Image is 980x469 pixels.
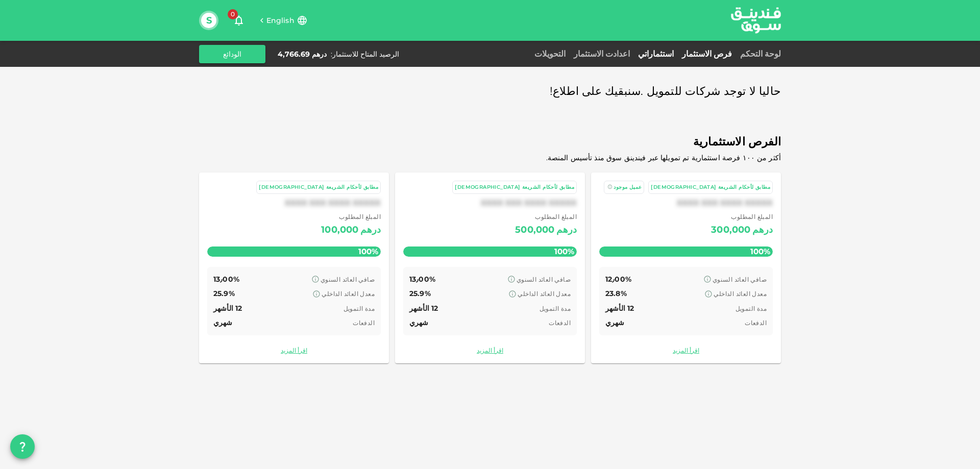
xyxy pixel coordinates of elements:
span: الدفعات [353,319,375,327]
button: question [10,434,35,459]
span: الفرص الاستثمارية [199,132,781,152]
span: English [266,16,295,25]
img: logo [718,1,794,40]
span: أكثر من ١٠٠ فرصة استثمارية تم تمويلها عبر فيندينق سوق منذ تأسيس المنصة. [546,153,781,162]
a: استثماراتي [634,49,678,59]
span: عميل موجود [614,184,642,190]
span: 100% [748,244,773,259]
div: XXXX XXX XXXX XXXXX [599,198,773,208]
div: مطابق لأحكام الشريعة [DEMOGRAPHIC_DATA] [455,183,574,192]
span: معدل العائد الداخلي [322,290,375,298]
a: اقرأ المزيد [403,345,577,355]
div: درهم [360,222,381,238]
a: اعدادت الاستثمار [570,49,634,59]
button: S [201,13,216,28]
span: صافي العائد السنوي [517,276,571,283]
div: مطابق لأحكام الشريعة [DEMOGRAPHIC_DATA] [651,183,770,192]
span: 100% [356,244,381,259]
a: فرص الاستثمار [678,49,736,59]
div: درهم [556,222,577,238]
a: التحويلات [530,49,570,59]
span: المبلغ المطلوب [321,212,381,222]
span: 13٫00% [409,275,435,284]
span: صافي العائد السنوي [321,276,375,283]
span: 13٫00% [213,275,239,284]
div: 300,000 [711,222,750,238]
span: شهري [213,318,233,327]
span: 25.9% [213,289,235,298]
a: اقرأ المزيد [599,345,773,355]
span: مدة التمويل [736,305,767,312]
span: 100% [552,244,577,259]
span: معدل العائد الداخلي [518,290,571,298]
span: الدفعات [745,319,767,327]
a: لوحة التحكم [736,49,781,59]
span: شهري [605,318,625,327]
div: XXXX XXX XXXX XXXXX [403,198,577,208]
span: مدة التمويل [344,305,375,312]
a: مطابق لأحكام الشريعة [DEMOGRAPHIC_DATA]XXXX XXX XXXX XXXXX المبلغ المطلوب درهم100,000100% صافي ال... [199,172,389,363]
div: الرصيد المتاح للاستثمار : [331,49,399,59]
span: شهري [409,318,429,327]
span: المبلغ المطلوب [711,212,773,222]
div: XXXX XXX XXXX XXXXX [207,198,381,208]
button: 0 [229,10,249,31]
div: 100,000 [321,222,358,238]
div: 500,000 [515,222,554,238]
a: اقرأ المزيد [207,345,381,355]
span: صافي العائد السنوي [713,276,767,283]
span: 23.8% [605,289,627,298]
span: المبلغ المطلوب [515,212,577,222]
span: مدة التمويل [540,305,571,312]
span: 12 الأشهر [213,304,242,313]
span: 12٫00% [605,275,631,284]
a: مطابق لأحكام الشريعة [DEMOGRAPHIC_DATA]XXXX XXX XXXX XXXXX المبلغ المطلوب درهم500,000100% صافي ال... [395,172,585,363]
span: 25.9% [409,289,431,298]
span: 12 الأشهر [605,304,634,313]
a: مطابق لأحكام الشريعة [DEMOGRAPHIC_DATA] عميل موجودXXXX XXX XXXX XXXXX المبلغ المطلوب درهم300,0001... [591,172,781,363]
span: 0 [228,9,238,19]
span: الدفعات [549,319,571,327]
div: درهم [752,222,773,238]
span: معدل العائد الداخلي [714,290,767,298]
div: مطابق لأحكام الشريعة [DEMOGRAPHIC_DATA] [259,183,378,192]
span: 12 الأشهر [409,304,438,313]
a: logo [731,1,781,40]
div: درهم 4,766.69 [278,49,327,59]
button: الودائع [199,45,265,63]
span: حاليا لا توجد شركات للتمويل .سنبقيك على اطلاع! [550,82,781,102]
